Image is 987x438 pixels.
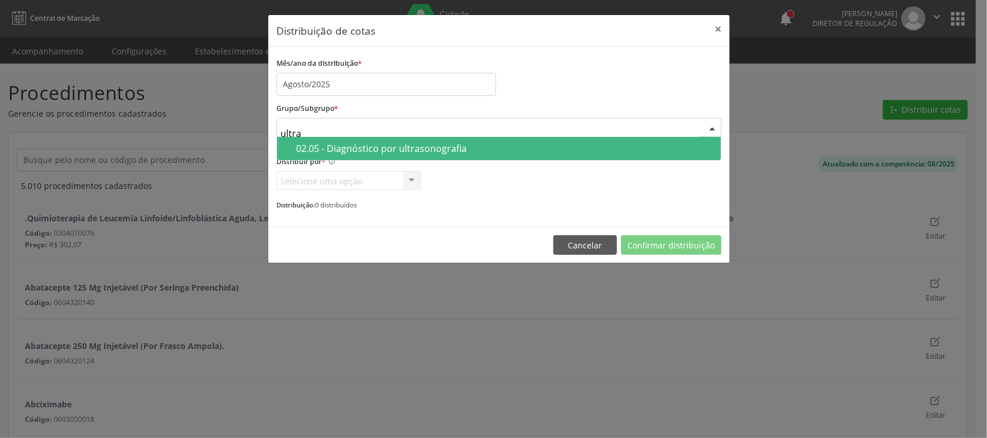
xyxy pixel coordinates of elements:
label: Distribuir por [276,153,326,171]
button: Confirmar distribuição [621,235,722,255]
h5: Distribuição de cotas [276,23,375,38]
label: Grupo/Subgrupo [276,100,338,118]
input: Selecione um grupo ou subgrupo [280,122,698,145]
div: 02.05 - Diagnóstico por ultrasonografia [296,144,714,153]
span: Distribuição: [276,201,315,209]
small: 0 distribuídos [276,201,357,209]
button: Close [707,15,730,43]
button: Cancelar [553,235,617,255]
label: Mês/ano da distribuição [276,55,362,73]
input: Selecione o mês/ano [276,73,496,96]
